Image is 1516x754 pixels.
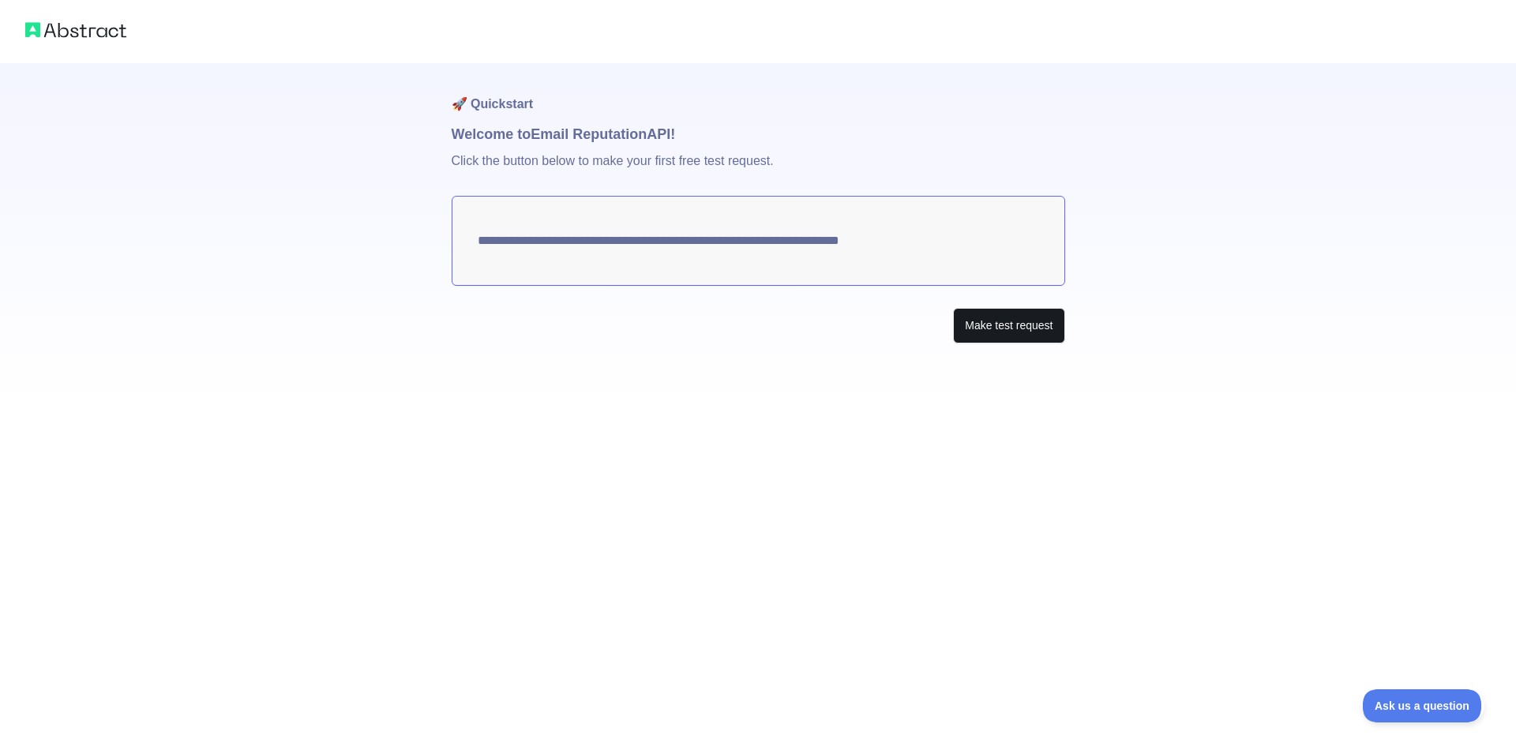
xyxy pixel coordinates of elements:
[25,19,126,41] img: Abstract logo
[452,123,1065,145] h1: Welcome to Email Reputation API!
[1363,689,1484,722] iframe: Toggle Customer Support
[953,308,1064,343] button: Make test request
[452,63,1065,123] h1: 🚀 Quickstart
[452,145,1065,196] p: Click the button below to make your first free test request.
